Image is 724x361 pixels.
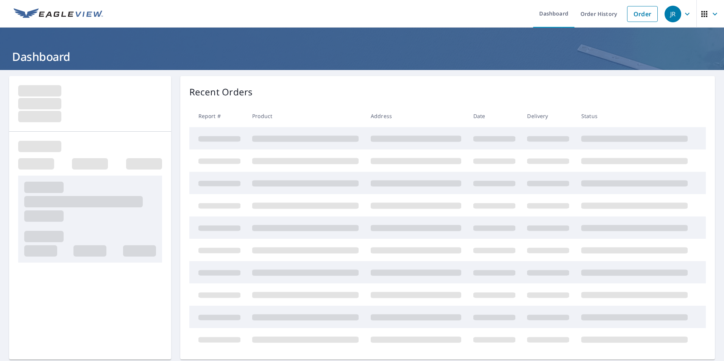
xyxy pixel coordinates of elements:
th: Delivery [521,105,575,127]
p: Recent Orders [189,85,253,99]
th: Report # [189,105,247,127]
img: EV Logo [14,8,103,20]
a: Order [627,6,658,22]
th: Status [575,105,694,127]
th: Address [365,105,467,127]
th: Date [467,105,521,127]
th: Product [246,105,365,127]
h1: Dashboard [9,49,715,64]
div: JR [665,6,681,22]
